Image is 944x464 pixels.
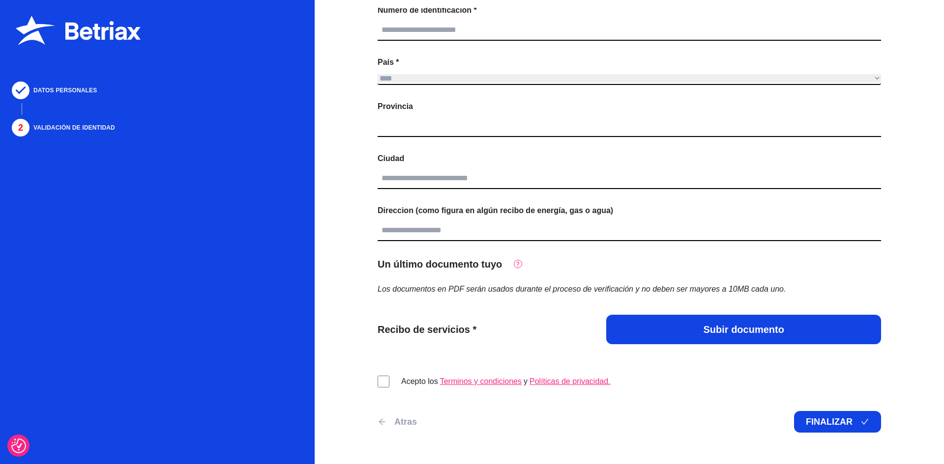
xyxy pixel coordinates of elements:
p: DATOS PERSONALES [33,86,326,94]
button: Atras [378,411,417,433]
button: Imagen de un impuesto o comprobante de dirección física [510,253,526,275]
label: Ciudad [378,153,404,164]
a: Políticas de privacidad. [530,377,611,385]
span: Los documentos en PDF serán usados durante el proceso de verificación y no deben ser mayores a 10... [378,283,881,295]
p: Atras [394,415,417,429]
p: Recibo de servicios * [378,323,606,336]
button: Preferencias de consentimiento [11,438,26,453]
text: 2 [18,123,23,133]
button: FINALIZAR [794,411,881,433]
a: Terminos y condiciones [440,377,522,385]
p: VALIDACIÓN DE IDENTIDAD [33,124,326,132]
label: País * [378,56,399,68]
label: Direccion (como figura en algún recibo de energía, gas o agua) [378,205,613,217]
label: Provincia [378,101,413,112]
button: Subir documento [606,315,881,344]
img: Revisit consent button [11,438,26,453]
label: Número de identificación * [378,4,477,16]
p: Acepto los y [401,376,613,387]
p: Subir documento [703,323,784,336]
p: Un último documento tuyo [378,257,502,271]
p: FINALIZAR [806,415,853,429]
